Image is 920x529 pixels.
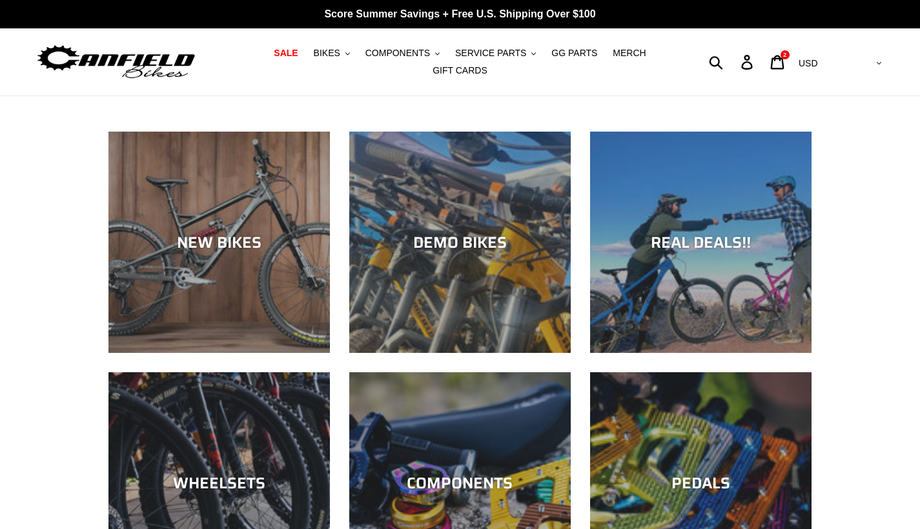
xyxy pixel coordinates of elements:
[716,48,749,76] input: Search
[613,48,646,59] span: MERCH
[783,52,786,58] span: 2
[551,48,597,59] span: GG PARTS
[365,48,430,59] span: COMPONENTS
[274,48,298,59] span: SALE
[606,45,652,62] a: MERCH
[349,474,571,493] div: COMPONENTS
[545,45,604,62] a: GG PARTS
[267,45,304,62] a: SALE
[349,233,571,252] div: DEMO BIKES
[359,45,446,62] button: COMPONENTS
[590,474,812,493] div: PEDALS
[314,48,340,59] span: BIKES
[433,65,487,76] span: GIFT CARDS
[426,62,494,79] a: GIFT CARDS
[763,48,793,76] a: 2
[108,233,330,252] div: NEW BIKES
[108,132,330,353] a: NEW BIKES
[590,132,812,353] a: REAL DEALS!!
[36,42,197,83] img: Canfield Bikes
[449,45,542,62] button: SERVICE PARTS
[108,474,330,493] div: WHEELSETS
[349,132,571,353] a: DEMO BIKES
[455,48,526,59] span: SERVICE PARTS
[590,233,812,252] div: REAL DEALS!!
[307,45,356,62] button: BIKES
